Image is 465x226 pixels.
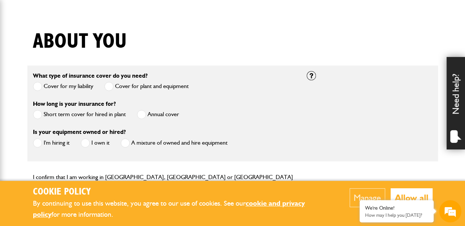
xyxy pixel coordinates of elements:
[33,198,327,220] p: By continuing to use this website, you agree to our use of cookies. See our for more information.
[365,212,428,218] p: How may I help you today?
[33,73,148,79] label: What type of insurance cover do you need?
[33,82,93,91] label: Cover for my liability
[350,188,385,207] button: Manage
[33,199,305,219] a: cookie and privacy policy
[33,29,127,54] h1: About you
[33,101,116,107] label: How long is your insurance for?
[121,138,228,148] label: A mixture of owned and hire equipment
[137,110,179,119] label: Annual cover
[365,205,428,211] div: We're Online!
[447,57,465,149] div: Need help?
[391,188,432,207] button: Allow all
[33,174,293,180] label: I confirm that I am working in [GEOGRAPHIC_DATA], [GEOGRAPHIC_DATA] or [GEOGRAPHIC_DATA]
[104,82,189,91] label: Cover for plant and equipment
[33,138,70,148] label: I'm hiring it
[33,186,327,198] h2: Cookie Policy
[33,129,126,135] label: Is your equipment owned or hired?
[33,110,126,119] label: Short term cover for hired in plant
[81,138,109,148] label: I own it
